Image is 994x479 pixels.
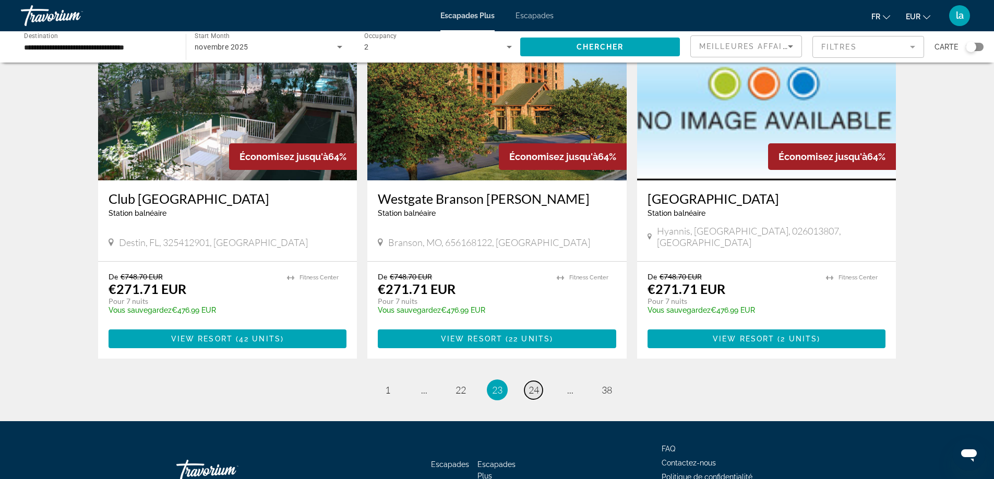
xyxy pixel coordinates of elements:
[98,379,896,400] nav: Pagination
[109,297,277,306] p: Pour 7 nuits
[109,281,186,297] p: €271.71 EUR
[871,9,890,24] button: Changer de langue
[171,335,233,343] span: View Resort
[952,437,986,471] iframe: Bouton de lancement de la fenêtre de messagerie
[648,209,705,217] span: Station balnéaire
[648,329,886,348] button: View Resort(2 units)
[812,35,924,58] button: Filter
[388,237,590,248] span: Branson, MO, 656168122, [GEOGRAPHIC_DATA]
[378,272,387,281] span: De
[871,13,880,21] font: fr
[499,143,627,170] div: 64%
[657,225,885,248] span: Hyannis, [GEOGRAPHIC_DATA], 026013807, [GEOGRAPHIC_DATA]
[378,209,436,217] span: Station balnéaire
[935,40,958,54] span: Carte
[431,460,469,469] a: Escapades
[569,274,608,281] span: Fitness Center
[109,306,277,314] p: €476.99 EUR
[109,209,166,217] span: Station balnéaire
[516,11,554,20] a: Escapades
[239,151,328,162] span: Économisez jusqu'à
[779,151,867,162] span: Économisez jusqu'à
[956,10,964,21] font: la
[109,272,118,281] span: De
[233,335,284,343] span: ( )
[492,384,502,396] span: 23
[378,329,616,348] button: View Resort(22 units)
[946,5,973,27] button: Menu utilisateur
[648,306,711,314] span: Vous sauvegardez
[239,335,281,343] span: 42 units
[699,40,793,53] mat-select: Sort by
[602,384,612,396] span: 38
[367,14,627,180] img: ii_cea1.jpg
[119,237,308,248] span: Destin, FL, 325412901, [GEOGRAPHIC_DATA]
[567,384,573,396] span: ...
[699,42,799,51] span: Meilleures affaires
[637,14,896,180] img: no_image_available_large.jpg
[195,32,230,40] span: Start Month
[662,459,716,467] a: Contactez-nous
[98,14,357,180] img: ii_cdr2.jpg
[906,9,930,24] button: Changer de devise
[713,335,774,343] span: View Resort
[378,191,616,206] a: Westgate Branson [PERSON_NAME]
[441,335,502,343] span: View Resort
[520,38,680,56] button: Chercher
[509,151,598,162] span: Économisez jusqu'à
[456,384,466,396] span: 22
[378,281,456,297] p: €271.71 EUR
[648,306,816,314] p: €476.99 EUR
[364,32,397,40] span: Occupancy
[648,191,886,206] a: [GEOGRAPHIC_DATA]
[648,297,816,306] p: Pour 7 nuits
[109,306,172,314] span: Vous sauvegardez
[378,306,441,314] span: Vous sauvegardez
[109,191,347,206] a: Club [GEOGRAPHIC_DATA]
[195,43,248,51] span: novembre 2025
[385,384,390,396] span: 1
[364,43,368,51] span: 2
[378,306,546,314] p: €476.99 EUR
[378,297,546,306] p: Pour 7 nuits
[109,329,347,348] button: View Resort(42 units)
[768,143,896,170] div: 64%
[24,32,58,39] span: Destination
[440,11,495,20] a: Escapades Plus
[781,335,817,343] span: 2 units
[648,281,725,297] p: €271.71 EUR
[662,445,675,453] a: FAQ
[906,13,920,21] font: EUR
[300,274,339,281] span: Fitness Center
[390,272,432,281] span: €748.70 EUR
[529,384,539,396] span: 24
[509,335,550,343] span: 22 units
[502,335,553,343] span: ( )
[577,43,624,51] span: Chercher
[229,143,357,170] div: 64%
[21,2,125,29] a: Travorium
[421,384,427,396] span: ...
[839,274,878,281] span: Fitness Center
[121,272,163,281] span: €748.70 EUR
[660,272,702,281] span: €748.70 EUR
[774,335,820,343] span: ( )
[648,272,657,281] span: De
